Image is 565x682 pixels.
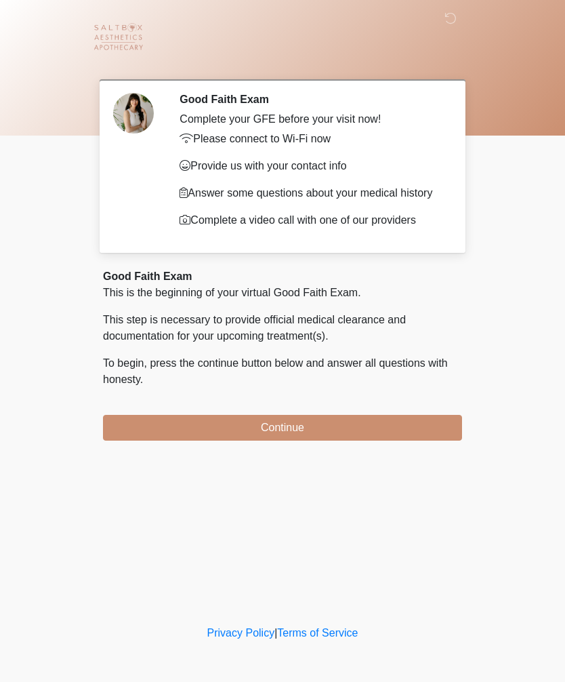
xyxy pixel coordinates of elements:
p: Please connect to Wi-Fi now [180,131,442,147]
p: Provide us with your contact info [180,158,442,174]
h2: Good Faith Exam [180,93,442,106]
div: Good Faith Exam [103,268,462,285]
a: | [274,627,277,639]
a: Privacy Policy [207,627,275,639]
p: To begin, press the continue button below and answer all questions with honesty. [103,355,462,388]
a: Terms of Service [277,627,358,639]
p: This is the beginning of your virtual Good Faith Exam. [103,285,462,301]
button: Continue [103,415,462,441]
p: Complete a video call with one of our providers [180,212,442,228]
div: Complete your GFE before your visit now! [180,111,442,127]
img: Agent Avatar [113,93,154,134]
p: This step is necessary to provide official medical clearance and documentation for your upcoming ... [103,312,462,344]
img: Saltbox Aesthetics Logo [89,10,147,68]
p: Answer some questions about your medical history [180,185,442,201]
